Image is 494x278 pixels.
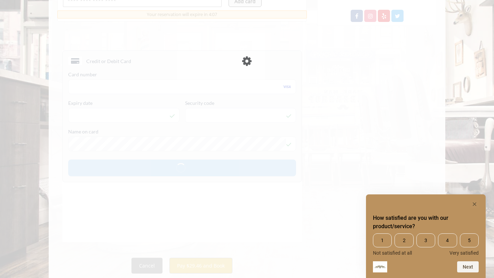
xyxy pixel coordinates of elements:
span: 1 [373,233,392,247]
button: Hide survey [470,200,479,208]
span: Very satisfied [449,250,479,256]
button: Next question [457,261,479,272]
span: 3 [416,233,435,247]
h2: How satisfied are you with our product/service? Select an option from 1 to 5, with 1 being Not sa... [373,214,479,231]
span: 4 [438,233,457,247]
span: Not satisfied at all [373,250,412,256]
div: How satisfied are you with our product/service? Select an option from 1 to 5, with 1 being Not sa... [373,233,479,256]
span: 2 [395,233,413,247]
span: 5 [460,233,479,247]
div: How satisfied are you with our product/service? Select an option from 1 to 5, with 1 being Not sa... [373,200,479,272]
